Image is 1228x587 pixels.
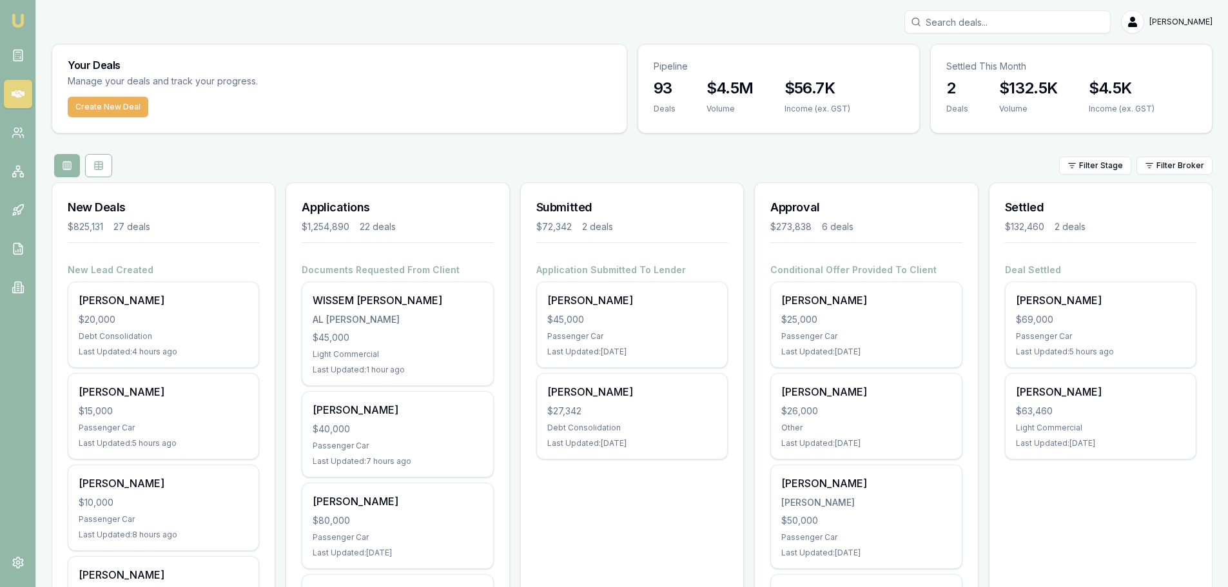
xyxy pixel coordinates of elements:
[547,347,717,357] div: Last Updated: [DATE]
[79,331,248,342] div: Debt Consolidation
[313,331,482,344] div: $45,000
[781,405,951,418] div: $26,000
[1016,384,1185,399] div: [PERSON_NAME]
[781,423,951,433] div: Other
[79,496,248,509] div: $10,000
[313,456,482,467] div: Last Updated: 7 hours ago
[113,220,150,233] div: 27 deals
[79,293,248,308] div: [PERSON_NAME]
[547,438,717,448] div: Last Updated: [DATE]
[781,476,951,491] div: [PERSON_NAME]
[781,514,951,527] div: $50,000
[781,532,951,543] div: Passenger Car
[302,198,493,217] h3: Applications
[781,347,951,357] div: Last Updated: [DATE]
[1016,438,1185,448] div: Last Updated: [DATE]
[785,78,850,99] h3: $56.7K
[547,313,717,326] div: $45,000
[68,60,611,70] h3: Your Deals
[781,293,951,308] div: [PERSON_NAME]
[313,514,482,527] div: $80,000
[781,548,951,558] div: Last Updated: [DATE]
[946,60,1196,73] p: Settled This Month
[79,530,248,540] div: Last Updated: 8 hours ago
[1016,331,1185,342] div: Passenger Car
[1156,160,1204,171] span: Filter Broker
[707,104,754,114] div: Volume
[707,78,754,99] h3: $4.5M
[547,293,717,308] div: [PERSON_NAME]
[302,264,493,276] h4: Documents Requested From Client
[785,104,850,114] div: Income (ex. GST)
[313,494,482,509] div: [PERSON_NAME]
[68,198,259,217] h3: New Deals
[79,384,248,399] div: [PERSON_NAME]
[1005,198,1196,217] h3: Settled
[68,220,103,233] div: $825,131
[781,384,951,399] div: [PERSON_NAME]
[79,567,248,582] div: [PERSON_NAME]
[770,198,962,217] h3: Approval
[313,313,482,326] div: AL [PERSON_NAME]
[68,97,148,117] button: Create New Deal
[654,60,904,73] p: Pipeline
[79,313,248,326] div: $20,000
[79,438,248,448] div: Last Updated: 5 hours ago
[946,78,968,99] h3: 2
[999,104,1058,114] div: Volume
[79,405,248,418] div: $15,000
[313,402,482,418] div: [PERSON_NAME]
[1055,220,1086,233] div: 2 deals
[1016,347,1185,357] div: Last Updated: 5 hours ago
[536,198,728,217] h3: Submitted
[313,293,482,308] div: WISSEM [PERSON_NAME]
[1016,405,1185,418] div: $63,460
[999,78,1058,99] h3: $132.5K
[313,423,482,436] div: $40,000
[1016,293,1185,308] div: [PERSON_NAME]
[313,365,482,375] div: Last Updated: 1 hour ago
[1089,78,1155,99] h3: $4.5K
[781,331,951,342] div: Passenger Car
[68,74,398,89] p: Manage your deals and track your progress.
[582,220,613,233] div: 2 deals
[79,347,248,357] div: Last Updated: 4 hours ago
[1016,423,1185,433] div: Light Commercial
[1136,157,1213,175] button: Filter Broker
[946,104,968,114] div: Deals
[1005,220,1044,233] div: $132,460
[1059,157,1131,175] button: Filter Stage
[313,349,482,360] div: Light Commercial
[313,441,482,451] div: Passenger Car
[360,220,396,233] div: 22 deals
[313,532,482,543] div: Passenger Car
[68,264,259,276] h4: New Lead Created
[781,438,951,448] div: Last Updated: [DATE]
[1149,17,1213,27] span: [PERSON_NAME]
[79,476,248,491] div: [PERSON_NAME]
[79,423,248,433] div: Passenger Car
[781,313,951,326] div: $25,000
[904,10,1111,34] input: Search deals
[547,405,717,418] div: $27,342
[654,104,676,114] div: Deals
[1016,313,1185,326] div: $69,000
[10,13,26,28] img: emu-icon-u.png
[1005,264,1196,276] h4: Deal Settled
[781,496,951,509] div: [PERSON_NAME]
[547,384,717,399] div: [PERSON_NAME]
[1079,160,1123,171] span: Filter Stage
[79,514,248,524] div: Passenger Car
[770,264,962,276] h4: Conditional Offer Provided To Client
[547,423,717,433] div: Debt Consolidation
[536,220,572,233] div: $72,342
[302,220,349,233] div: $1,254,890
[547,331,717,342] div: Passenger Car
[536,264,728,276] h4: Application Submitted To Lender
[1089,104,1155,114] div: Income (ex. GST)
[654,78,676,99] h3: 93
[822,220,853,233] div: 6 deals
[313,548,482,558] div: Last Updated: [DATE]
[770,220,812,233] div: $273,838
